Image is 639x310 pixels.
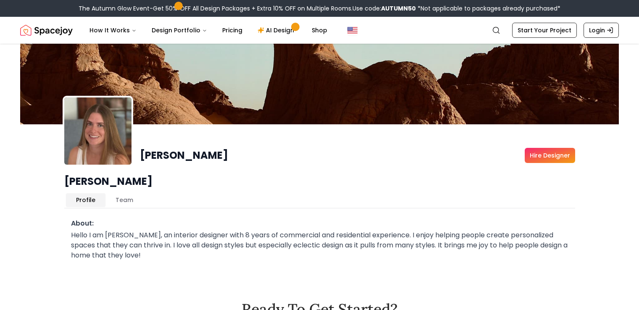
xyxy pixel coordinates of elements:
a: Start Your Project [512,23,577,38]
button: Profile [66,193,105,207]
a: Spacejoy [20,22,73,39]
button: Design Portfolio [145,22,214,39]
h1: [PERSON_NAME] [140,149,228,162]
img: United States [347,25,358,35]
h3: About: [71,218,568,229]
img: Spacejoy Logo [20,22,73,39]
span: *Not applicable to packages already purchased* [416,4,560,13]
img: designer [64,97,131,165]
b: AUTUMN50 [381,4,416,13]
button: Team [105,193,143,207]
a: Login [584,23,619,38]
div: The Autumn Glow Event-Get 50% OFF All Design Packages + Extra 10% OFF on Multiple Rooms. [79,4,560,13]
span: Use code: [352,4,416,13]
nav: Main [83,22,334,39]
nav: Global [20,17,619,44]
button: How It Works [83,22,143,39]
a: Hire Designer [525,148,575,163]
a: Pricing [216,22,249,39]
img: Emily cover image [20,44,619,124]
div: Hello I am [PERSON_NAME], an interior designer with 8 years of commercial and residential experie... [71,230,568,260]
a: Shop [305,22,334,39]
h1: [PERSON_NAME] [64,175,575,188]
a: AI Design [251,22,303,39]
